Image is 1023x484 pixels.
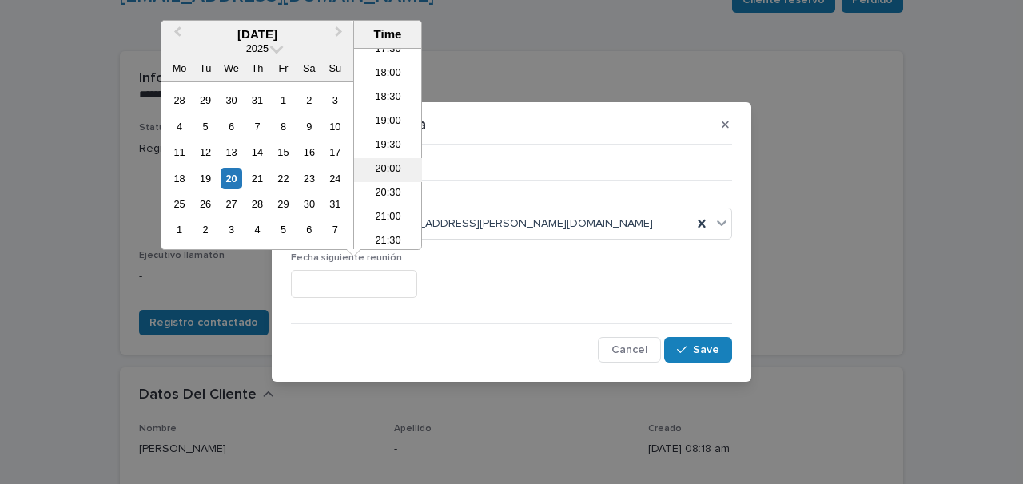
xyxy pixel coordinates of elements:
li: 20:30 [354,182,422,206]
div: Choose Monday, 1 September 2025 [169,219,190,240]
div: Choose Monday, 4 August 2025 [169,116,190,137]
button: Next Month [328,22,353,48]
div: Choose Saturday, 9 August 2025 [298,116,320,137]
div: Choose Friday, 15 August 2025 [273,141,294,163]
li: 18:00 [354,62,422,86]
div: Choose Saturday, 6 September 2025 [298,219,320,240]
div: Choose Friday, 8 August 2025 [273,116,294,137]
div: Choose Thursday, 31 July 2025 [246,89,268,111]
div: Choose Tuesday, 5 August 2025 [194,116,216,137]
div: Choose Sunday, 10 August 2025 [324,116,346,137]
div: Choose Sunday, 3 August 2025 [324,89,346,111]
div: Choose Tuesday, 19 August 2025 [194,168,216,189]
div: Choose Saturday, 30 August 2025 [298,193,320,215]
div: Choose Tuesday, 12 August 2025 [194,141,216,163]
div: Choose Wednesday, 27 August 2025 [221,193,242,215]
button: Cancel [598,337,661,363]
span: Cancel [611,344,647,355]
div: Choose Sunday, 31 August 2025 [324,193,346,215]
div: Choose Friday, 1 August 2025 [273,89,294,111]
div: Choose Monday, 11 August 2025 [169,141,190,163]
span: 2025 [246,42,269,54]
div: Choose Thursday, 14 August 2025 [246,141,268,163]
div: Choose Thursday, 21 August 2025 [246,168,268,189]
div: Choose Friday, 29 August 2025 [273,193,294,215]
div: Choose Sunday, 24 August 2025 [324,168,346,189]
div: We [221,58,242,79]
div: Choose Thursday, 4 September 2025 [246,219,268,240]
div: Choose Friday, 5 September 2025 [273,219,294,240]
div: Tu [194,58,216,79]
li: 19:00 [354,110,422,134]
div: Choose Thursday, 7 August 2025 [246,116,268,137]
li: 19:30 [354,134,422,158]
div: Choose Wednesday, 30 July 2025 [221,89,242,111]
div: Choose Saturday, 2 August 2025 [298,89,320,111]
div: Fr [273,58,294,79]
div: Choose Wednesday, 20 August 2025 [221,168,242,189]
div: Choose Monday, 25 August 2025 [169,193,190,215]
span: [PERSON_NAME][EMAIL_ADDRESS][PERSON_NAME][DOMAIN_NAME] [298,216,653,232]
button: Save [664,337,732,363]
div: Time [358,27,417,42]
div: Mo [169,58,190,79]
li: 20:00 [354,158,422,182]
span: Save [693,344,719,355]
div: Sa [298,58,320,79]
div: Choose Tuesday, 2 September 2025 [194,219,216,240]
li: 21:30 [354,230,422,254]
div: Choose Wednesday, 3 September 2025 [221,219,242,240]
div: Choose Wednesday, 6 August 2025 [221,116,242,137]
li: 21:00 [354,206,422,230]
div: Choose Tuesday, 29 July 2025 [194,89,216,111]
div: Choose Monday, 28 July 2025 [169,89,190,111]
div: Th [246,58,268,79]
div: Choose Wednesday, 13 August 2025 [221,141,242,163]
div: month 2025-08 [166,87,348,243]
button: Previous Month [163,22,189,48]
div: [DATE] [161,27,353,42]
div: Choose Saturday, 23 August 2025 [298,168,320,189]
div: Choose Thursday, 28 August 2025 [246,193,268,215]
li: 17:30 [354,38,422,62]
div: Choose Saturday, 16 August 2025 [298,141,320,163]
div: Choose Sunday, 7 September 2025 [324,219,346,240]
div: Choose Friday, 22 August 2025 [273,168,294,189]
div: Choose Tuesday, 26 August 2025 [194,193,216,215]
div: Choose Monday, 18 August 2025 [169,168,190,189]
div: Su [324,58,346,79]
div: Choose Sunday, 17 August 2025 [324,141,346,163]
li: 18:30 [354,86,422,110]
